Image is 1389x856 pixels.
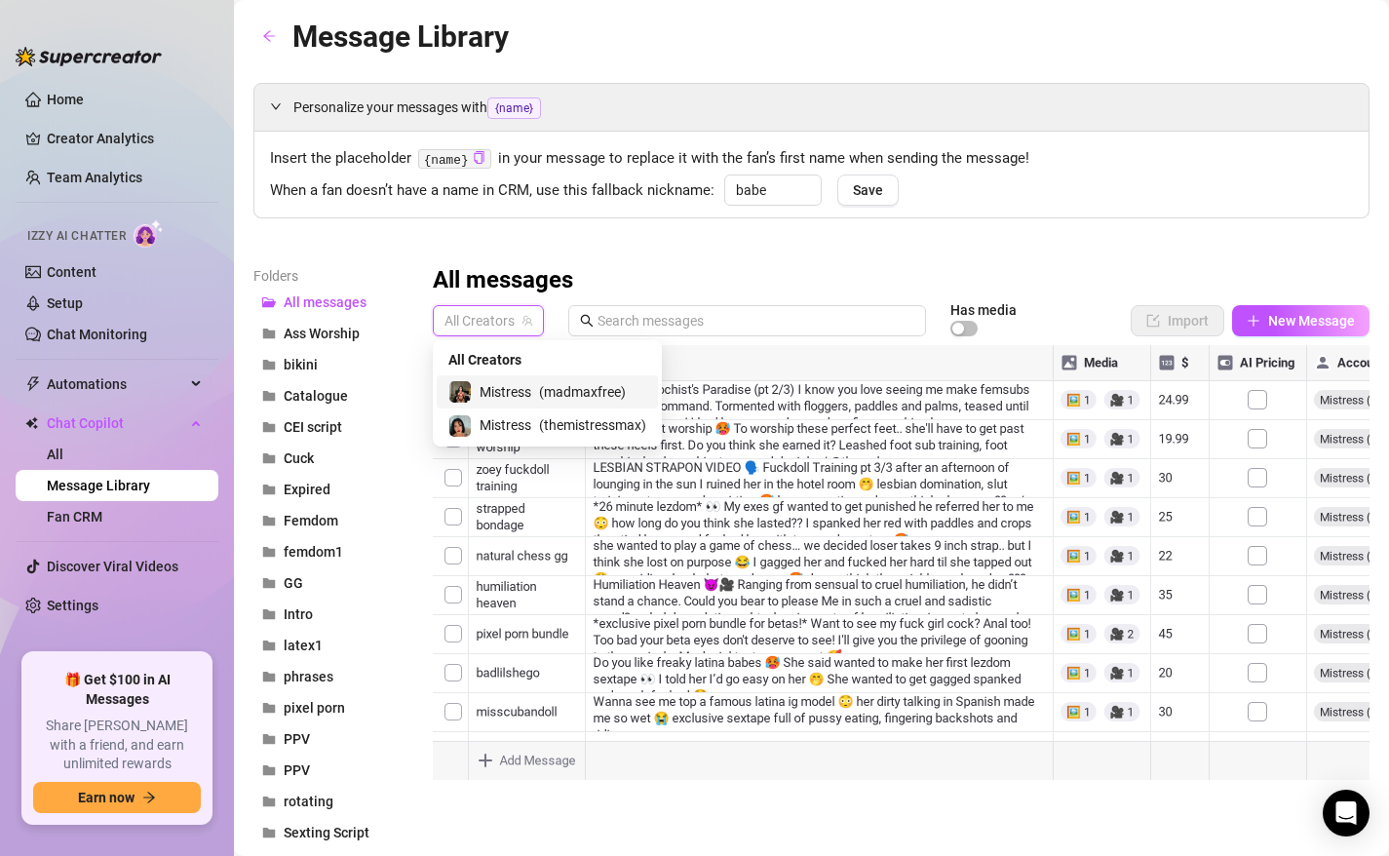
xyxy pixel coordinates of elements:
span: All messages [284,294,367,310]
article: Message Library [292,14,509,59]
button: phrases [253,661,409,692]
span: All Creators [448,349,521,370]
a: Creator Analytics [47,123,203,154]
h3: All messages [433,265,573,296]
span: Share [PERSON_NAME] with a friend, and earn unlimited rewards [33,717,201,774]
span: Ass Worship [284,326,360,341]
span: Cuck [284,450,314,466]
span: ( themistressmax ) [539,414,646,436]
button: Femdom [253,505,409,536]
span: Intro [284,606,313,622]
span: folder [262,514,276,527]
span: ( madmaxfree ) [539,381,626,403]
span: thunderbolt [25,376,41,392]
span: Expired [284,482,330,497]
input: Search messages [598,310,914,331]
a: Content [47,264,96,280]
span: Save [853,182,883,198]
button: Intro [253,599,409,630]
button: Earn nowarrow-right [33,782,201,813]
span: folder-open [262,295,276,309]
span: folder [262,795,276,808]
span: folder [262,389,276,403]
span: Chat Copilot [47,408,185,439]
button: latex1 [253,630,409,661]
span: Personalize your messages with [293,97,1353,119]
span: {name} [487,97,541,119]
button: All messages [253,287,409,318]
span: team [521,315,533,327]
span: Femdom [284,513,338,528]
span: expanded [270,100,282,112]
span: PPV [284,731,310,747]
span: PPV [284,762,310,778]
a: Home [47,92,84,107]
article: Folders [253,265,409,287]
span: latex1 [284,638,323,653]
button: Save [837,175,899,206]
img: Mistress [449,415,471,437]
span: folder [262,358,276,371]
a: All [47,447,63,462]
span: bikini [284,357,318,372]
a: Settings [47,598,98,613]
img: AI Chatter [134,219,164,248]
span: Automations [47,369,185,400]
span: folder [262,483,276,496]
article: Has media [950,304,1017,316]
span: folder [262,576,276,590]
button: CEI script [253,411,409,443]
a: Team Analytics [47,170,142,185]
span: phrases [284,669,333,684]
div: Personalize your messages with{name} [254,84,1369,131]
a: Discover Viral Videos [47,559,178,574]
div: Open Intercom Messenger [1323,790,1370,837]
a: Setup [47,295,83,311]
span: copy [473,151,485,164]
span: folder [262,732,276,746]
button: New Message [1232,305,1370,336]
span: Sexting Script [284,825,369,840]
a: Fan CRM [47,509,102,525]
img: Mistress [449,381,471,403]
span: folder [262,670,276,683]
button: GG [253,567,409,599]
span: folder [262,701,276,715]
span: folder [262,545,276,559]
img: logo-BBDzfeDw.svg [16,47,162,66]
a: Chat Monitoring [47,327,147,342]
code: {name} [418,149,491,170]
a: Message Library [47,478,150,493]
span: Izzy AI Chatter [27,227,126,246]
span: rotating [284,794,333,809]
span: folder [262,763,276,777]
span: arrow-left [262,29,276,43]
span: folder [262,451,276,465]
button: Catalogue [253,380,409,411]
button: Click to Copy [473,151,485,166]
span: When a fan doesn’t have a name in CRM, use this fallback nickname: [270,179,714,203]
button: Cuck [253,443,409,474]
span: folder [262,420,276,434]
button: femdom1 [253,536,409,567]
span: Insert the placeholder in your message to replace it with the fan’s first name when sending the m... [270,147,1353,171]
span: folder [262,639,276,652]
img: Chat Copilot [25,416,38,430]
span: pixel porn [284,700,345,716]
button: PPV [253,723,409,755]
button: bikini [253,349,409,380]
button: Import [1131,305,1224,336]
button: Ass Worship [253,318,409,349]
span: CEI script [284,419,342,435]
span: femdom1 [284,544,343,560]
span: folder [262,327,276,340]
span: Mistress [480,381,531,403]
span: New Message [1268,313,1355,329]
span: arrow-right [142,791,156,804]
span: 🎁 Get $100 in AI Messages [33,671,201,709]
span: plus [1247,314,1260,328]
button: Sexting Script [253,817,409,848]
span: search [580,314,594,328]
span: Earn now [78,790,135,805]
button: Expired [253,474,409,505]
